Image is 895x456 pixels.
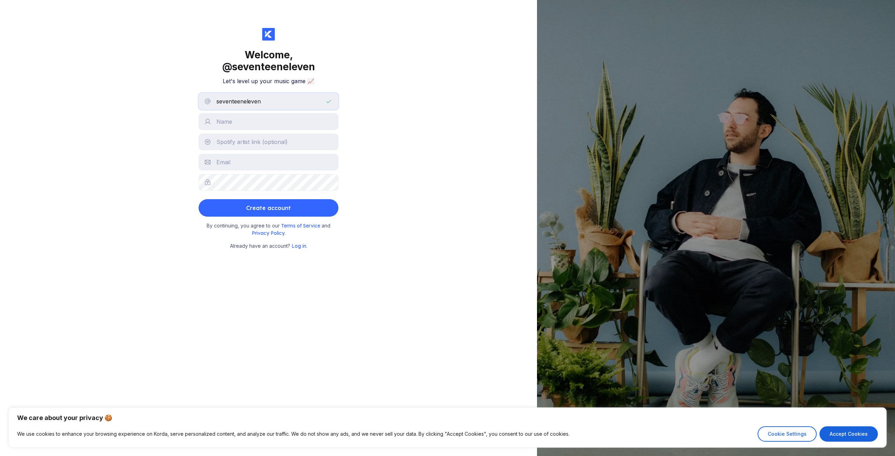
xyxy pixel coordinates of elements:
button: Accept Cookies [819,426,878,442]
span: seventeeneleven [232,61,315,73]
input: Spotify artist link (optional) [199,133,338,150]
a: Privacy Policy [252,230,285,236]
input: Name [199,113,338,130]
div: Welcome, [199,49,338,73]
span: @ [222,61,232,73]
input: Email [199,154,338,171]
button: Cookie Settings [758,426,817,442]
h2: Let's level up your music game 📈 [223,78,314,85]
small: Already have an account? . [230,242,307,250]
a: Log in [292,243,306,249]
p: We care about your privacy 🍪 [17,414,878,422]
button: Create account [199,199,338,217]
small: By continuing, you agree to our and . [202,222,335,237]
input: Username [199,93,338,110]
div: Create account [246,201,291,215]
p: We use cookies to enhance your browsing experience on Korda, serve personalized content, and anal... [17,430,570,438]
a: Terms of Service [281,223,322,229]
